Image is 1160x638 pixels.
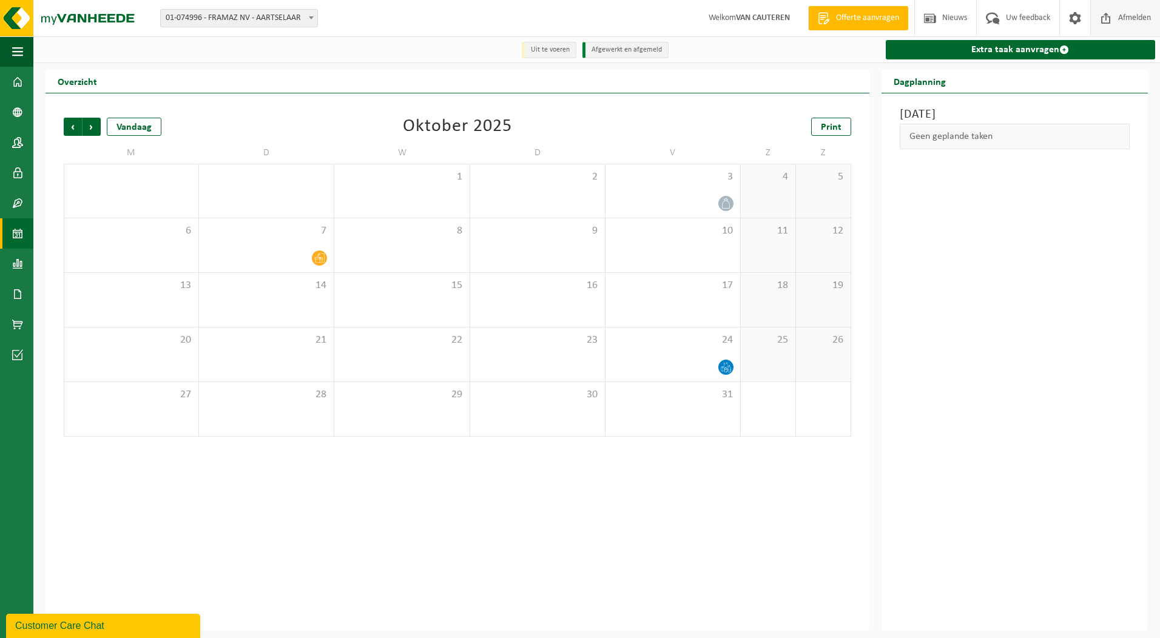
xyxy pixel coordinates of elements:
span: 27 [70,388,192,401]
span: 1 [340,170,463,184]
span: 9 [476,224,599,238]
li: Afgewerkt en afgemeld [582,42,669,58]
h2: Overzicht [46,69,109,93]
span: 22 [340,334,463,347]
span: 24 [612,334,734,347]
td: Z [741,142,796,164]
span: Vorige [64,118,82,136]
span: 21 [205,334,328,347]
span: 4 [747,170,789,184]
span: 25 [747,334,789,347]
span: 6 [70,224,192,238]
span: 14 [205,279,328,292]
span: 3 [612,170,734,184]
span: Volgende [83,118,101,136]
span: 5 [802,170,845,184]
span: 30 [476,388,599,401]
td: D [199,142,334,164]
span: 31 [612,388,734,401]
div: Oktober 2025 [403,118,512,136]
a: Print [811,118,851,136]
span: 01-074996 - FRAMAZ NV - AARTSELAAR [161,10,317,27]
span: 23 [476,334,599,347]
span: Print [821,123,841,132]
span: 28 [205,388,328,401]
iframe: chat widget [6,611,203,638]
span: 18 [747,279,789,292]
span: 11 [747,224,789,238]
a: Offerte aanvragen [808,6,908,30]
span: 01-074996 - FRAMAZ NV - AARTSELAAR [160,9,318,27]
td: Z [796,142,851,164]
span: 7 [205,224,328,238]
span: 29 [340,388,463,401]
span: 2 [476,170,599,184]
span: 17 [612,279,734,292]
span: 12 [802,224,845,238]
td: D [470,142,605,164]
span: 13 [70,279,192,292]
h2: Dagplanning [882,69,958,93]
span: 10 [612,224,734,238]
span: 16 [476,279,599,292]
td: W [334,142,470,164]
strong: VAN CAUTEREN [736,13,790,22]
span: Offerte aanvragen [833,12,902,24]
td: M [64,142,199,164]
span: 19 [802,279,845,292]
span: 20 [70,334,192,347]
span: 8 [340,224,463,238]
a: Extra taak aanvragen [886,40,1155,59]
li: Uit te voeren [522,42,576,58]
div: Vandaag [107,118,161,136]
td: V [605,142,741,164]
span: 26 [802,334,845,347]
h3: [DATE] [900,106,1130,124]
div: Geen geplande taken [900,124,1130,149]
span: 15 [340,279,463,292]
